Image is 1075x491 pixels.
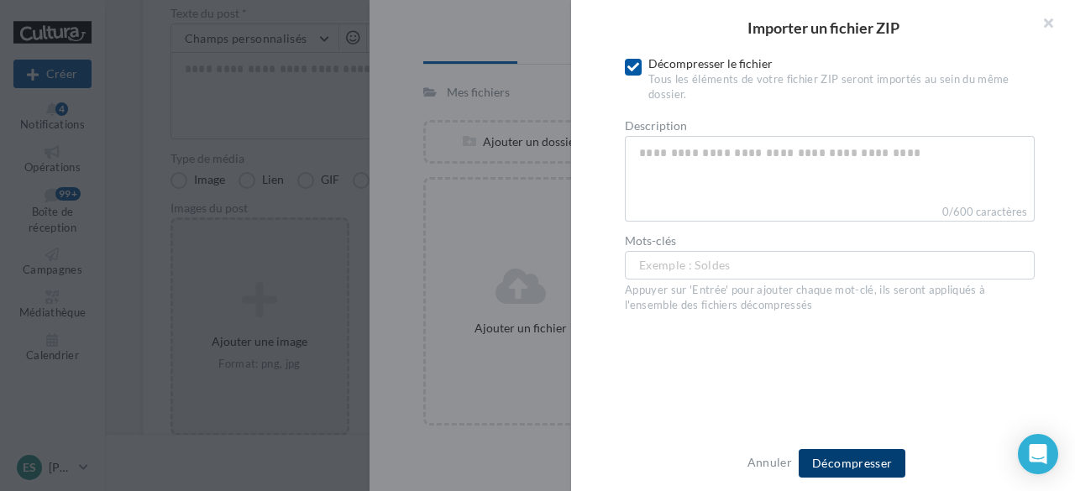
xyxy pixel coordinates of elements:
[639,256,731,274] span: Exemple : Soldes
[812,456,892,470] span: Décompresser
[648,55,1035,102] div: Décompresser le fichier
[625,120,1035,132] label: Description
[741,452,799,473] button: Annuler
[625,235,1035,247] label: Mots-clés
[648,72,1035,102] div: Tous les éléments de votre fichier ZIP seront importés au sein du même dossier.
[598,20,1048,35] h2: Importer un fichier ZIP
[625,283,985,311] span: Appuyer sur 'Entrée' pour ajouter chaque mot-clé, ils seront appliqués à l'ensemble des fichiers ...
[625,203,1035,222] label: 0/600 caractères
[799,449,905,478] button: Décompresser
[1018,434,1058,474] div: Open Intercom Messenger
